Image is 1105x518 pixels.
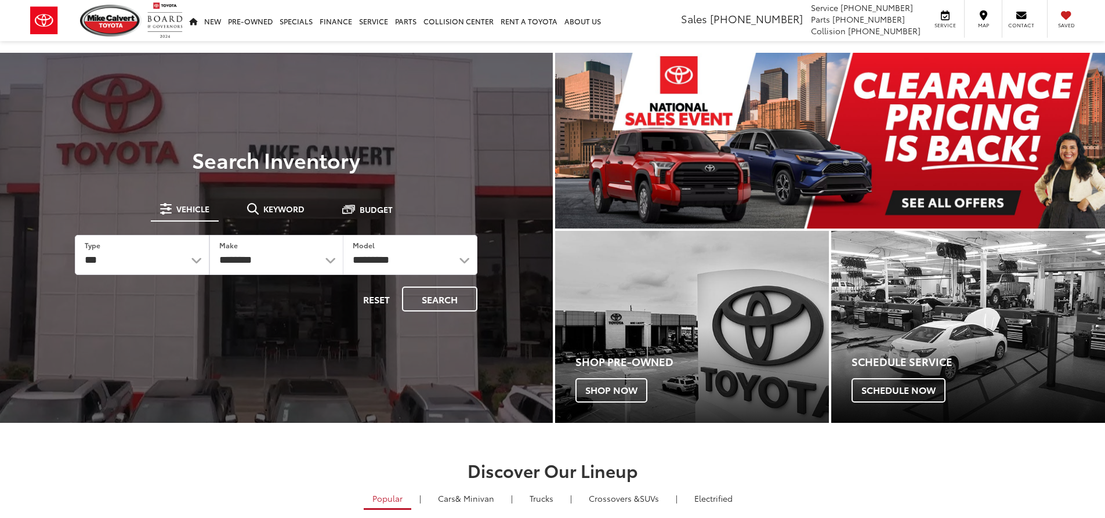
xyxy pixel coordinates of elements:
[852,378,945,403] span: Schedule Now
[681,11,707,26] span: Sales
[567,492,575,504] li: |
[555,231,829,423] div: Toyota
[1008,21,1034,29] span: Contact
[848,25,921,37] span: [PHONE_NUMBER]
[144,461,962,480] h2: Discover Our Lineup
[852,356,1105,368] h4: Schedule Service
[673,492,680,504] li: |
[710,11,803,26] span: [PHONE_NUMBER]
[360,205,393,213] span: Budget
[85,240,100,250] label: Type
[80,5,142,37] img: Mike Calvert Toyota
[429,488,503,508] a: Cars
[589,492,640,504] span: Crossovers &
[811,2,838,13] span: Service
[176,205,209,213] span: Vehicle
[575,378,647,403] span: Shop Now
[555,231,829,423] a: Shop Pre-Owned Shop Now
[364,488,411,510] a: Popular
[219,240,238,250] label: Make
[970,21,996,29] span: Map
[811,25,846,37] span: Collision
[832,13,905,25] span: [PHONE_NUMBER]
[831,231,1105,423] a: Schedule Service Schedule Now
[455,492,494,504] span: & Minivan
[521,488,562,508] a: Trucks
[575,356,829,368] h4: Shop Pre-Owned
[932,21,958,29] span: Service
[49,148,504,171] h3: Search Inventory
[831,231,1105,423] div: Toyota
[353,287,400,311] button: Reset
[811,13,830,25] span: Parts
[353,240,375,250] label: Model
[840,2,913,13] span: [PHONE_NUMBER]
[686,488,741,508] a: Electrified
[263,205,305,213] span: Keyword
[416,492,424,504] li: |
[402,287,477,311] button: Search
[580,488,668,508] a: SUVs
[508,492,516,504] li: |
[1053,21,1079,29] span: Saved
